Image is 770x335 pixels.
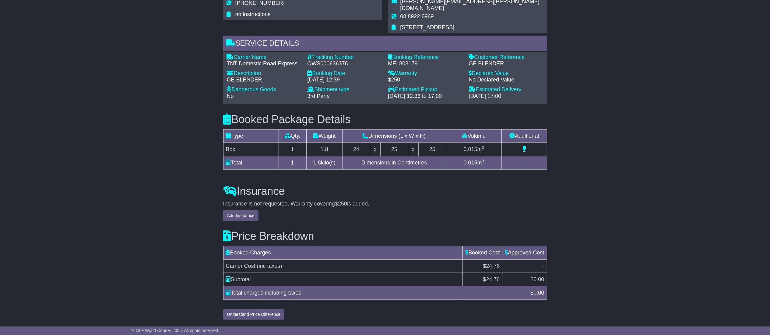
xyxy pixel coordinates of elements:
[501,129,547,143] td: Additional
[483,263,500,269] span: $24.76
[308,54,382,61] div: Tracking Number
[400,13,434,19] span: 08 8922 6969
[469,77,543,83] div: No Declared Value
[446,143,501,156] td: m
[308,93,330,99] span: 3rd Party
[223,156,279,169] td: Total
[227,70,301,77] div: Description
[308,77,382,83] div: [DATE] 12:39
[223,113,547,126] h3: Booked Package Details
[533,290,544,296] span: 0.00
[223,129,279,143] td: Type
[388,77,463,83] div: $250
[223,289,528,297] div: Total charged including taxes
[313,160,321,166] span: 1.8
[223,143,279,156] td: Box
[464,160,477,166] span: 0.015
[223,201,547,207] div: Insurance is not requested. Warranty covering is added.
[342,129,446,143] td: Dimensions (L x W x H)
[482,145,484,150] sup: 3
[257,263,282,269] span: (inc taxes)
[388,70,463,77] div: Warranty
[308,60,382,67] div: OWS000636376
[306,143,342,156] td: 1.8
[469,93,543,100] div: [DATE] 17:00
[223,273,463,286] td: Subtotal
[227,93,234,99] span: No
[388,60,463,67] div: MEL803179
[227,86,301,93] div: Dangerous Goods
[469,60,543,67] div: GE BLENDER
[502,246,547,259] td: Approved Cost
[223,309,285,320] button: Understand Price Difference
[223,185,547,197] h3: Insurance
[388,54,463,61] div: Booking Reference
[463,273,502,286] td: $
[502,273,547,286] td: $
[227,77,301,83] div: GE BLENDER
[400,24,455,30] span: [STREET_ADDRESS]
[370,143,380,156] td: x
[446,129,501,143] td: Volume
[342,156,446,169] td: Dimensions in Centimetres
[279,129,306,143] td: Qty.
[308,70,382,77] div: Booking Date
[223,210,258,221] button: Add Insurance
[342,143,370,156] td: 24
[227,60,301,67] div: TNT Domestic Road Express
[527,289,547,297] div: $
[308,86,382,93] div: Shipment type
[469,54,543,61] div: Customer Reference
[227,54,301,61] div: Carrier Name
[469,86,543,93] div: Estimated Delivery
[446,156,501,169] td: m
[226,263,255,269] span: Carrier Cost
[380,143,408,156] td: 25
[223,230,547,242] h3: Price Breakdown
[486,276,500,282] span: 24.76
[418,143,446,156] td: 25
[223,36,547,52] div: Service Details
[469,70,543,77] div: Declared Value
[463,246,502,259] td: Booked Cost
[408,143,418,156] td: x
[464,146,477,152] span: 0.015
[388,86,463,93] div: Estimated Pickup
[279,143,306,156] td: 1
[235,11,271,17] span: no instructions
[533,276,544,282] span: 0.00
[543,263,544,269] span: -
[306,156,342,169] td: kilo(s)
[388,93,463,100] div: [DATE] 12:36 to 17:00
[335,201,347,207] span: $250
[223,246,463,259] td: Booked Charges
[482,159,484,163] sup: 3
[306,129,342,143] td: Weight
[132,328,220,333] span: © One World Courier 2025. All rights reserved.
[279,156,306,169] td: 1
